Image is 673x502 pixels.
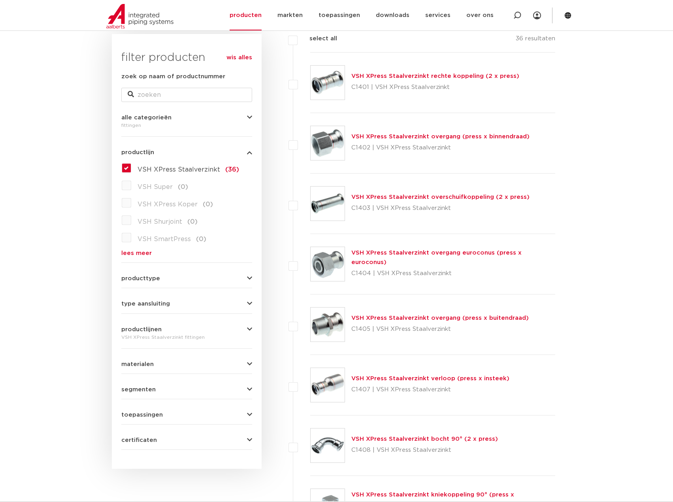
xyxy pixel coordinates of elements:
a: VSH XPress Staalverzinkt bocht 90° (2 x press) [351,436,498,442]
span: productlijnen [121,326,162,332]
span: materialen [121,361,154,367]
p: C1407 | VSH XPress Staalverzinkt [351,383,509,396]
h3: filter producten [121,50,252,66]
label: zoek op naam of productnummer [121,72,225,81]
a: VSH XPress Staalverzinkt overgang (press x binnendraad) [351,134,530,140]
label: select all [298,34,337,43]
img: Thumbnail for VSH XPress Staalverzinkt overgang euroconus (press x euroconus) [311,247,345,281]
span: toepassingen [121,412,163,418]
span: VSH Shurjoint [138,219,182,225]
button: productlijnen [121,326,252,332]
span: alle categorieën [121,115,172,121]
span: segmenten [121,387,156,393]
a: VSH XPress Staalverzinkt overschuifkoppeling (2 x press) [351,194,530,200]
span: producttype [121,276,160,281]
img: Thumbnail for VSH XPress Staalverzinkt overgang (press x binnendraad) [311,126,345,160]
span: type aansluiting [121,301,170,307]
img: Thumbnail for VSH XPress Staalverzinkt rechte koppeling (2 x press) [311,66,345,100]
span: (0) [196,236,206,242]
img: Thumbnail for VSH XPress Staalverzinkt bocht 90° (2 x press) [311,428,345,462]
input: zoeken [121,88,252,102]
button: toepassingen [121,412,252,418]
p: C1401 | VSH XPress Staalverzinkt [351,81,519,94]
button: alle categorieën [121,115,252,121]
span: (0) [187,219,198,225]
button: segmenten [121,387,252,393]
span: (0) [178,184,188,190]
button: productlijn [121,149,252,155]
button: certificaten [121,437,252,443]
p: C1402 | VSH XPress Staalverzinkt [351,142,530,154]
span: (36) [225,166,239,173]
div: VSH XPress Staalverzinkt fittingen [121,332,252,342]
button: producttype [121,276,252,281]
a: VSH XPress Staalverzinkt overgang (press x buitendraad) [351,315,529,321]
span: VSH XPress Koper [138,201,198,208]
a: VSH XPress Staalverzinkt overgang euroconus (press x euroconus) [351,250,522,265]
span: certificaten [121,437,157,443]
span: VSH XPress Staalverzinkt [138,166,220,173]
img: Thumbnail for VSH XPress Staalverzinkt overschuifkoppeling (2 x press) [311,187,345,221]
img: Thumbnail for VSH XPress Staalverzinkt overgang (press x buitendraad) [311,308,345,342]
span: VSH Super [138,184,173,190]
img: Thumbnail for VSH XPress Staalverzinkt verloop (press x insteek) [311,368,345,402]
a: VSH XPress Staalverzinkt rechte koppeling (2 x press) [351,73,519,79]
span: VSH SmartPress [138,236,191,242]
span: productlijn [121,149,154,155]
a: wis alles [226,53,252,62]
a: VSH XPress Staalverzinkt verloop (press x insteek) [351,376,509,381]
p: 36 resultaten [516,34,555,46]
a: lees meer [121,250,252,256]
p: C1405 | VSH XPress Staalverzinkt [351,323,529,336]
p: C1408 | VSH XPress Staalverzinkt [351,444,498,457]
div: fittingen [121,121,252,130]
p: C1403 | VSH XPress Staalverzinkt [351,202,530,215]
button: type aansluiting [121,301,252,307]
p: C1404 | VSH XPress Staalverzinkt [351,267,556,280]
button: materialen [121,361,252,367]
span: (0) [203,201,213,208]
